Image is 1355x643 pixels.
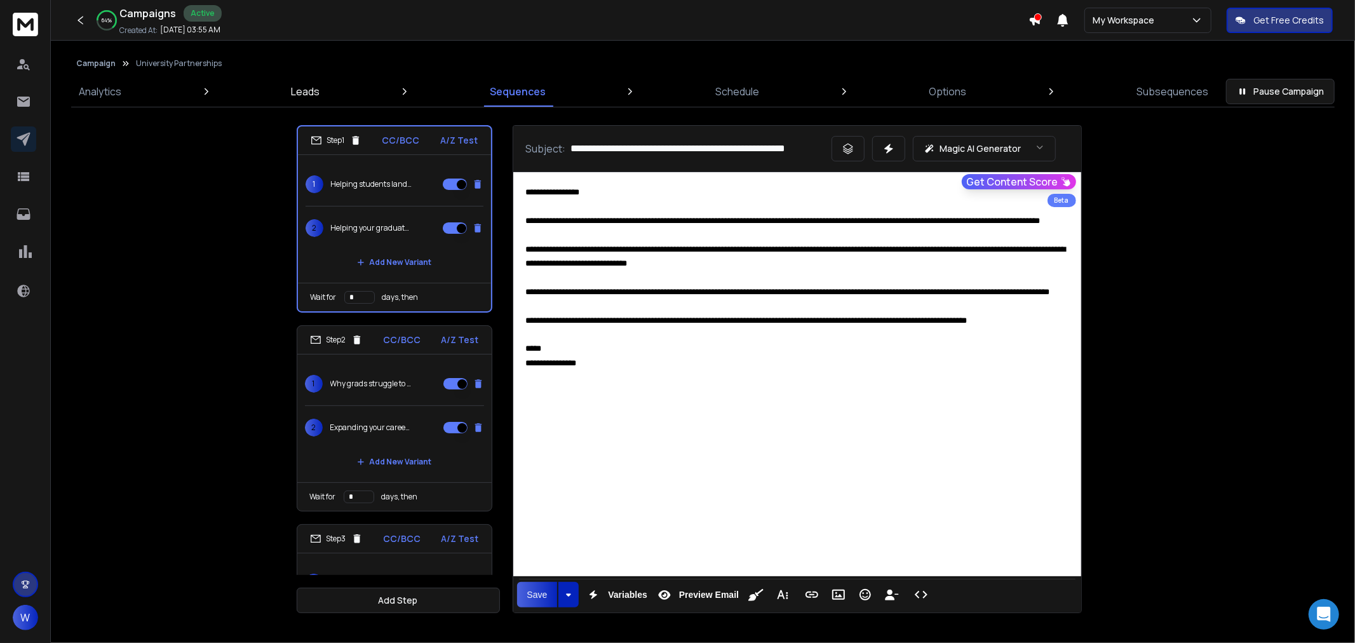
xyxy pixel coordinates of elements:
div: Step 3 [310,533,363,545]
p: Why grads struggle to get hired [330,379,412,389]
h1: Campaigns [119,6,176,21]
p: Subject: [526,141,566,156]
a: Leads [283,76,327,107]
div: Beta [1048,194,1076,207]
div: Active [184,5,222,22]
button: Variables [581,582,650,607]
p: Magic AI Generator [940,142,1021,155]
p: Options [929,84,967,99]
button: Insert Image (Ctrl+P) [826,582,851,607]
a: Sequences [482,76,553,107]
p: A/Z Test [441,134,478,147]
p: CC/BCC [382,134,420,147]
a: Analytics [71,76,129,107]
p: CC/BCC [383,532,421,545]
button: W [13,605,38,630]
span: 2 [305,419,323,437]
span: Variables [605,590,650,600]
p: Get Free Credits [1253,14,1324,27]
button: Magic AI Generator [913,136,1056,161]
button: Insert Unsubscribe Link [880,582,904,607]
p: [DATE] 03:55 AM [160,25,220,35]
span: 1 [305,574,323,592]
p: days, then [382,492,418,502]
div: Step 1 [311,135,361,146]
p: Analytics [79,84,121,99]
span: Preview Email [677,590,741,600]
p: Wait for [310,492,336,502]
a: Schedule [708,76,767,107]
button: Add New Variant [347,250,442,275]
p: Sequences [490,84,546,99]
p: Wait for [311,292,337,302]
span: 2 [306,219,323,237]
button: Code View [909,582,933,607]
button: Campaign [76,58,116,69]
p: 64 % [102,17,112,24]
a: Subsequences [1129,76,1216,107]
p: University Partnerships [136,58,222,69]
button: Insert Link (Ctrl+K) [800,582,824,607]
button: Preview Email [652,582,741,607]
button: Pause Campaign [1226,79,1335,104]
li: Step1CC/BCCA/Z Test1Helping students land jobs faster (and with less stress)2Helping your graduat... [297,125,492,313]
button: Get Free Credits [1227,8,1333,33]
p: Schedule [715,84,759,99]
span: 1 [306,175,323,193]
p: Subsequences [1136,84,1208,99]
button: Save [517,582,558,607]
button: Clean HTML [744,582,768,607]
div: Open Intercom Messenger [1309,599,1339,630]
p: days, then [382,292,419,302]
li: Step2CC/BCCA/Z Test1Why grads struggle to get hired2Expanding your career services without expand... [297,325,492,511]
div: Step 2 [310,334,363,346]
button: Get Content Score [962,174,1076,189]
button: Add Step [297,588,500,613]
p: Helping your graduates stand out in the job market [331,223,412,233]
p: Helping students land jobs faster (and with less stress) [331,179,412,189]
p: A/Z Test [442,532,479,545]
button: Add New Variant [347,449,442,475]
button: Emoticons [853,582,877,607]
p: Created At: [119,25,158,36]
p: Leads [291,84,320,99]
span: 1 [305,375,323,393]
p: A/Z Test [442,334,479,346]
button: More Text [771,582,795,607]
p: CC/BCC [383,334,421,346]
a: Options [922,76,974,107]
p: Expanding your career services without expanding your budget [330,423,412,433]
p: My Workspace [1093,14,1159,27]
